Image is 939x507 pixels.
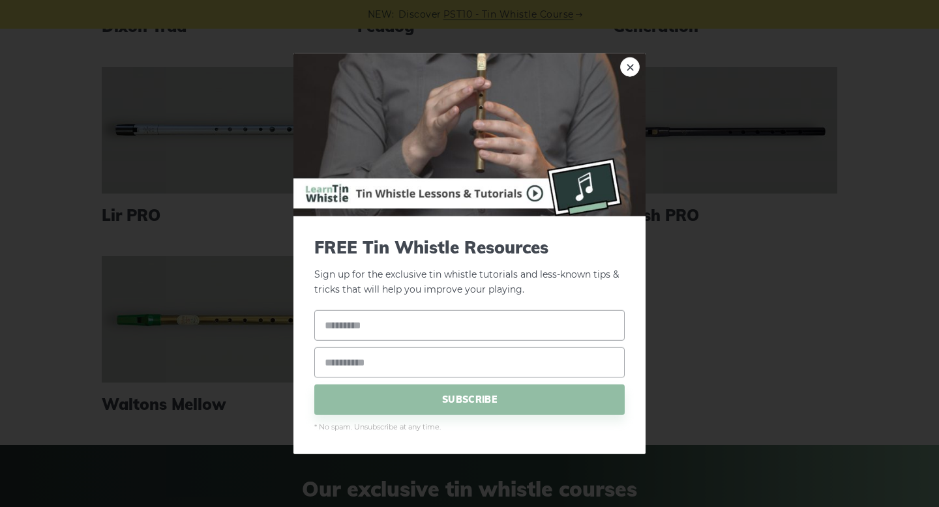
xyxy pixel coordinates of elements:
[314,421,625,433] span: * No spam. Unsubscribe at any time.
[314,384,625,414] span: SUBSCRIBE
[293,53,646,216] img: Tin Whistle Buying Guide Preview
[314,237,625,297] p: Sign up for the exclusive tin whistle tutorials and less-known tips & tricks that will help you i...
[620,57,640,77] a: ×
[314,237,625,257] span: FREE Tin Whistle Resources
